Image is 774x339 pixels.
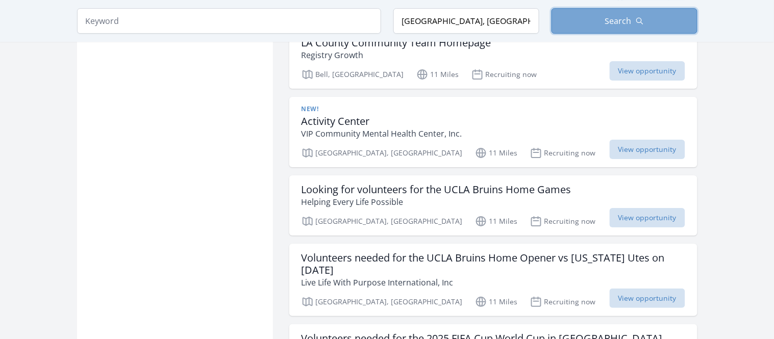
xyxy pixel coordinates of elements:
span: View opportunity [610,61,685,81]
p: Helping Every Life Possible [302,196,571,208]
p: 11 Miles [416,68,459,81]
p: Bell, [GEOGRAPHIC_DATA] [302,68,404,81]
p: 11 Miles [475,215,518,227]
h3: Volunteers needed for the UCLA Bruins Home Opener vs [US_STATE] Utes on [DATE] [302,252,685,276]
a: New! Activity Center VIP Community Mental Health Center, Inc. [GEOGRAPHIC_DATA], [GEOGRAPHIC_DATA... [289,97,697,167]
h3: Looking for volunteers for the UCLA Bruins Home Games [302,184,571,196]
span: View opportunity [610,289,685,308]
input: Location [393,8,539,34]
p: Recruiting now [530,147,596,159]
p: [GEOGRAPHIC_DATA], [GEOGRAPHIC_DATA] [302,147,463,159]
span: New! [302,105,319,113]
p: VIP Community Mental Health Center, Inc. [302,127,462,140]
span: View opportunity [610,140,685,159]
span: View opportunity [610,208,685,227]
p: Live Life With Purpose International, Inc [302,276,685,289]
input: Keyword [77,8,381,34]
a: LA County Community Team Homepage Registry Growth Bell, [GEOGRAPHIC_DATA] 11 Miles Recruiting now... [289,29,697,89]
p: [GEOGRAPHIC_DATA], [GEOGRAPHIC_DATA] [302,296,463,308]
p: Recruiting now [530,215,596,227]
h3: Activity Center [302,115,462,127]
h3: LA County Community Team Homepage [302,37,491,49]
p: Registry Growth [302,49,491,61]
p: Recruiting now [530,296,596,308]
p: 11 Miles [475,147,518,159]
button: Search [552,8,697,34]
p: Recruiting now [471,68,537,81]
p: [GEOGRAPHIC_DATA], [GEOGRAPHIC_DATA] [302,215,463,227]
a: Volunteers needed for the UCLA Bruins Home Opener vs [US_STATE] Utes on [DATE] Live Life With Pur... [289,244,697,316]
p: 11 Miles [475,296,518,308]
a: Looking for volunteers for the UCLA Bruins Home Games Helping Every Life Possible [GEOGRAPHIC_DAT... [289,175,697,236]
span: Search [605,15,632,27]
